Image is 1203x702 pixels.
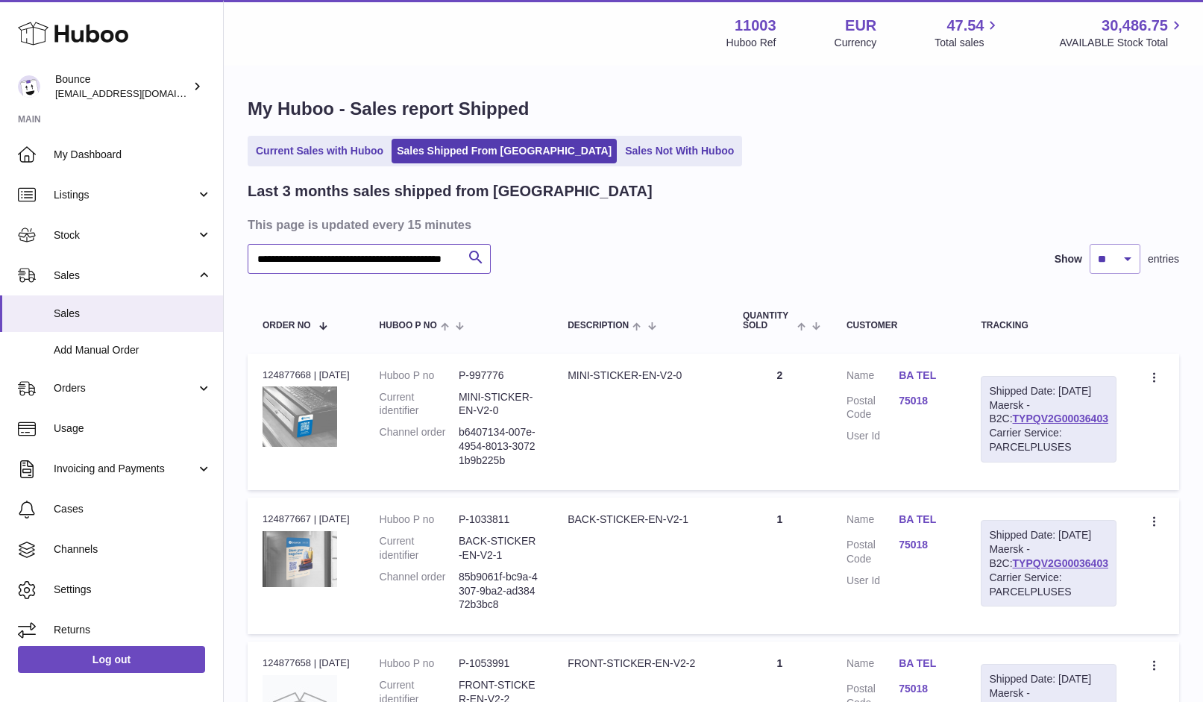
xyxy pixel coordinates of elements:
div: Bounce [55,72,189,101]
dd: P-1053991 [459,656,538,671]
h3: This page is updated every 15 minutes [248,216,1175,233]
div: Shipped Date: [DATE] [989,672,1108,686]
dd: P-1033811 [459,513,538,527]
span: Total sales [935,36,1001,50]
label: Show [1055,252,1082,266]
div: Huboo Ref [726,36,776,50]
span: Orders [54,381,196,395]
span: Cases [54,502,212,516]
td: 1 [728,498,832,634]
div: Shipped Date: [DATE] [989,528,1108,542]
dt: Current identifier [380,534,459,562]
a: 75018 [899,394,951,408]
dd: 85b9061f-bc9a-4307-9ba2-ad38472b3bc8 [459,570,538,612]
strong: EUR [845,16,876,36]
span: Returns [54,623,212,637]
div: Carrier Service: PARCELPLUSES [989,571,1108,599]
span: Quantity Sold [743,311,794,330]
span: Channels [54,542,212,557]
div: BACK-STICKER-EN-V2-1 [568,513,713,527]
div: 124877658 | [DATE] [263,656,350,670]
dt: Current identifier [380,390,459,419]
span: 47.54 [946,16,984,36]
dd: b6407134-007e-4954-8013-30721b9b225b [459,425,538,468]
span: 30,486.75 [1102,16,1168,36]
span: Stock [54,228,196,242]
span: Add Manual Order [54,343,212,357]
span: My Dashboard [54,148,212,162]
div: 124877667 | [DATE] [263,513,350,526]
td: 2 [728,354,832,490]
img: 1740744079.jpg [263,531,337,588]
span: AVAILABLE Stock Total [1059,36,1185,50]
span: Order No [263,321,311,330]
a: 47.54 Total sales [935,16,1001,50]
a: 30,486.75 AVAILABLE Stock Total [1059,16,1185,50]
strong: 11003 [735,16,776,36]
dt: Channel order [380,425,459,468]
img: 110031721316489.png [263,386,337,447]
div: MINI-STICKER-EN-V2-0 [568,369,713,383]
a: Log out [18,646,205,673]
dt: Postal Code [847,538,899,566]
span: [EMAIL_ADDRESS][DOMAIN_NAME] [55,87,219,99]
div: Maersk - B2C: [981,376,1116,463]
h1: My Huboo - Sales report Shipped [248,97,1179,121]
dd: BACK-STICKER-EN-V2-1 [459,534,538,562]
span: Sales [54,307,212,321]
a: 75018 [899,538,951,552]
a: Current Sales with Huboo [251,139,389,163]
a: TYPQV2G00036403 [1013,557,1108,569]
a: Sales Not With Huboo [620,139,739,163]
div: Shipped Date: [DATE] [989,384,1108,398]
dt: Huboo P no [380,513,459,527]
h2: Last 3 months sales shipped from [GEOGRAPHIC_DATA] [248,181,653,201]
dt: Postal Code [847,394,899,422]
span: Listings [54,188,196,202]
dt: User Id [847,574,899,588]
span: Invoicing and Payments [54,462,196,476]
div: Tracking [981,321,1116,330]
dt: Huboo P no [380,369,459,383]
dt: Huboo P no [380,656,459,671]
a: Sales Shipped From [GEOGRAPHIC_DATA] [392,139,617,163]
dd: MINI-STICKER-EN-V2-0 [459,390,538,419]
a: TYPQV2G00036403 [1013,413,1108,424]
img: collateral@usebounce.com [18,75,40,98]
div: Maersk - B2C: [981,520,1116,607]
div: Currency [835,36,877,50]
dt: Name [847,369,899,386]
div: FRONT-STICKER-EN-V2-2 [568,656,713,671]
span: Sales [54,269,196,283]
a: BA TEL [899,656,951,671]
span: Huboo P no [380,321,437,330]
a: BA TEL [899,513,951,527]
dd: P-997776 [459,369,538,383]
dt: Channel order [380,570,459,612]
div: Carrier Service: PARCELPLUSES [989,426,1108,454]
div: Customer [847,321,951,330]
dt: Name [847,513,899,530]
dt: User Id [847,429,899,443]
span: Settings [54,583,212,597]
span: Description [568,321,629,330]
a: 75018 [899,682,951,696]
a: BA TEL [899,369,951,383]
span: entries [1148,252,1179,266]
span: Usage [54,421,212,436]
dt: Name [847,656,899,674]
div: 124877668 | [DATE] [263,369,350,382]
